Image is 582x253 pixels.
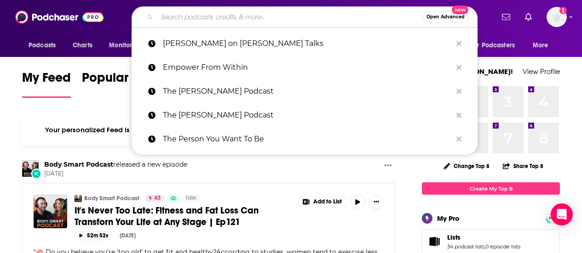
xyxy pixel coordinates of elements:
[422,11,469,22] button: Open AdvancedNew
[163,56,452,79] p: Empower From Within
[186,194,196,203] span: Idle
[547,7,567,27] img: User Profile
[547,214,559,221] a: PRO
[425,235,444,248] a: Lists
[75,231,112,240] button: 52m 52s
[526,37,560,54] button: open menu
[485,243,520,250] a: 0 episode lists
[502,157,544,175] button: Share Top 8
[447,243,484,250] a: 34 podcast lists
[299,195,346,209] button: Show More Button
[132,127,478,151] a: The Person You Want To Be
[22,70,71,91] span: My Feed
[31,169,41,179] div: New Episode
[84,195,139,202] a: Body Smart Podcast
[75,205,292,228] a: It's Never Too Late: Fitness and Fat Loss Can Transforn Your Life at Any Stage | Ep121
[437,214,460,223] div: My Pro
[447,233,461,242] span: Lists
[22,114,395,146] div: Your personalized Feed is curated based on the Podcasts, Creators, Users, and Lists that you Follow.
[452,6,468,14] span: New
[22,37,68,54] button: open menu
[498,9,514,25] a: Show notifications dropdown
[34,195,67,228] img: It's Never Too Late: Fitness and Fat Loss Can Transforn Your Life at Any Stage | Ep121
[465,37,528,54] button: open menu
[132,103,478,127] a: The [PERSON_NAME] Podcast
[313,198,342,205] span: Add to List
[422,182,560,195] a: Create My Top 8
[380,160,395,172] button: Show More Button
[132,79,478,103] a: The [PERSON_NAME] Podcast
[163,32,452,56] p: KIm Hayden on Kim Talks
[44,170,187,178] span: [DATE]
[163,127,452,151] p: The Person You Want To Be
[426,15,465,19] span: Open Advanced
[44,160,187,169] h3: released a new episode
[471,39,515,52] span: For Podcasters
[109,39,142,52] span: Monitoring
[120,232,136,239] div: [DATE]
[82,70,160,98] a: Popular Feed
[523,67,560,76] a: View Profile
[533,39,548,52] span: More
[163,103,452,127] p: The Thomas Greene Podcast
[73,39,92,52] span: Charts
[547,7,567,27] button: Show profile menu
[484,243,485,250] span: ,
[132,56,478,79] a: Empower From Within
[163,79,452,103] p: The Thomas Green Podcast
[132,32,478,56] a: [PERSON_NAME] on [PERSON_NAME] Talks
[182,195,200,202] a: Idle
[447,233,520,242] a: Lists
[157,10,422,24] input: Search podcasts, credits, & more...
[22,160,39,177] img: Body Smart Podcast
[559,7,567,14] svg: Add a profile image
[132,6,478,28] div: Search podcasts, credits, & more...
[82,70,160,91] span: Popular Feed
[67,37,98,54] a: Charts
[44,160,113,169] a: Body Smart Podcast
[75,195,82,202] img: Body Smart Podcast
[521,9,536,25] a: Show notifications dropdown
[369,195,384,209] button: Show More Button
[22,70,71,98] a: My Feed
[438,160,495,172] button: Change Top 8
[103,37,154,54] button: open menu
[29,39,56,52] span: Podcasts
[551,203,573,225] div: Open Intercom Messenger
[547,7,567,27] span: Logged in as AtriaBooks
[75,205,259,228] span: It's Never Too Late: Fitness and Fat Loss Can Transforn Your Life at Any Stage | Ep121
[145,195,164,202] a: 43
[15,8,104,26] img: Podchaser - Follow, Share and Rate Podcasts
[154,194,161,203] span: 43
